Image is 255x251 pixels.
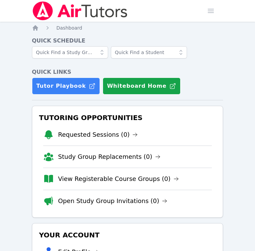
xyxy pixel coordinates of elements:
[32,78,100,95] a: Tutor Playbook
[32,24,223,31] nav: Breadcrumb
[58,130,138,139] a: Requested Sessions (0)
[111,46,187,58] input: Quick Find a Student
[38,112,218,124] h3: Tutoring Opportunities
[56,25,82,31] span: Dashboard
[38,229,218,241] h3: Your Account
[103,78,181,95] button: Whiteboard Home
[32,68,223,76] h4: Quick Links
[56,24,82,31] a: Dashboard
[58,174,179,184] a: View Registerable Course Groups (0)
[32,1,128,20] img: Air Tutors
[58,196,168,206] a: Open Study Group Invitations (0)
[58,152,160,162] a: Study Group Replacements (0)
[32,46,108,58] input: Quick Find a Study Group
[32,37,223,45] h4: Quick Schedule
